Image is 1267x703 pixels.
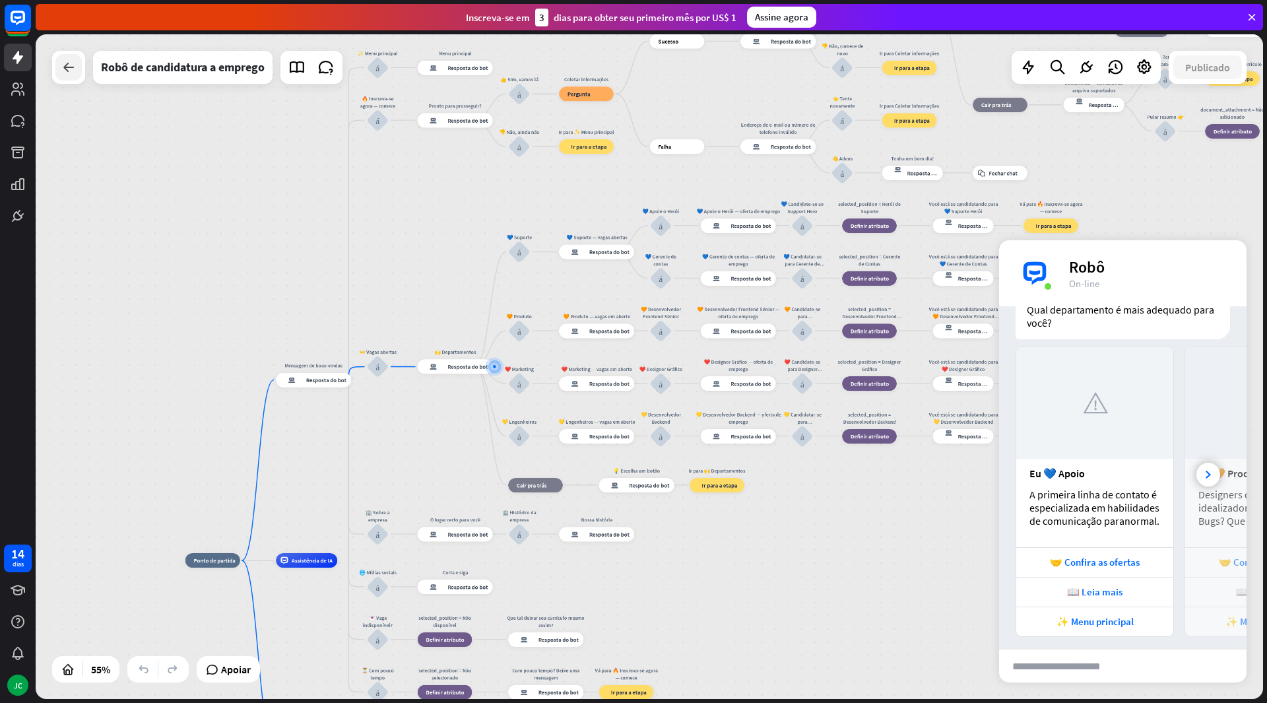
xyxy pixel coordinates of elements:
font: resposta do bot de bloco [745,143,767,151]
font: bloco_entrada_do_usuário [517,89,521,98]
font: 🏢 Sobre a empresa [366,509,389,523]
font: resposta do bot de bloco [705,380,727,387]
font: 🤝 Confira as ofertas [1050,556,1140,568]
font: Nossa história [581,516,612,523]
font: resposta do bot de bloco [745,38,767,45]
font: Ir para Coletar informações [880,102,939,109]
font: resposta do bot de bloco [564,531,585,538]
div: Robô de candidatura a emprego [101,51,265,84]
font: Sucesso [658,38,678,45]
font: 💡 Escolha um botão [613,467,660,474]
font: 👍 Sim, vamos lá [500,76,538,83]
font: bloco_entrada_do_usuário [659,432,663,441]
font: Definir atributo [851,380,889,387]
font: bloco_entrada_do_usuário [517,142,521,151]
font: 💙 Apoie o Herói [642,208,679,215]
font: resposta do bot de bloco [422,583,444,590]
font: bloco_entrada_do_usuário [800,432,804,441]
font: Resposta do bot [731,275,771,282]
font: 📎 Tente novamente [1153,53,1178,67]
font: ❤️ Candidate-se para Designer Gráfico [784,358,822,380]
font: Resposta do bot [958,432,998,440]
font: Ir para a etapa [894,64,930,71]
font: resposta do bot de bloco [938,271,952,285]
font: Qual departamento é mais adequado para você? [1027,303,1216,329]
font: bloco_entrada_do_usuário [517,247,521,256]
font: Resposta do bot [731,327,771,335]
font: bloco_entrada_do_usuário [375,635,379,644]
font: bloco_entrada_do_usuário [375,687,379,696]
font: Fechar chat [989,169,1017,176]
font: 👎 Não, comece de novo [822,42,863,56]
font: 💛 Desenvolvedor Backend — oferta de emprego [696,411,781,425]
font: Com pouco tempo? Deixe uma mensagem [512,667,579,681]
font: ⏳ Com pouco tempo [362,667,394,681]
font: resposta do bot de bloco [422,363,444,370]
font: bloco_ir para [694,481,698,488]
font: selected_position = Não selecionado [418,667,471,681]
font: bloco_ir para [604,688,608,696]
font: 55% [91,663,110,676]
font: Pergunta [568,90,591,98]
font: bloco_entrada_do_usuário [659,273,663,283]
font: Inscreva-se em [466,11,530,24]
font: Cair pra trás [517,481,547,488]
font: Documento — formatos de arquivo suportados [1064,80,1123,94]
font: Vá para 🔥 Inscreva-se agora — comece [1020,201,1082,215]
font: Ir para a etapa [1217,75,1252,82]
font: 🌐 Mídias sociais [359,569,397,576]
font: 💙 Suporte [507,234,532,241]
font: 💌 Vaga indisponível? [363,615,393,628]
font: resposta do bot de bloco [564,248,585,255]
font: selected_position = Desenvolvedor Frontend Sênior [842,306,901,327]
font: bloco_entrada_do_usuário [375,529,379,539]
font: 🧡 Produto — vagas em aberto [563,313,630,319]
font: resposta do bot de bloco [604,481,626,488]
font: Resposta do bot [589,432,630,440]
font: resposta do bot de bloco [564,380,585,387]
font: bloco_entrada_do_usuário [375,116,379,125]
font: ❤️ Marketing — vagas em aberto [561,366,632,372]
font: Resposta do bot [958,222,998,229]
font: Ir para a etapa [701,481,737,488]
font: 3 [539,11,544,24]
font: Resposta do bot [731,432,771,440]
font: bloco_ir para [887,117,891,124]
font: Definir atributo [426,688,464,696]
font: Resposta do bot [538,636,579,643]
img: f599820105ac0f7000bd.png [1072,380,1118,426]
font: 🙌 Departamentos [434,349,476,356]
font: bloco_entrada_do_usuário [800,273,804,283]
font: bloco_entrada_do_usuário [1163,127,1167,136]
font: resposta do bot de bloco [280,376,302,384]
font: 🧡 Produto [507,313,533,319]
font: Definir atributo [851,432,889,440]
font: Resposta do bot [447,117,488,124]
font: enviar [1142,658,1237,674]
font: A primeira linha de contato é especializada em habilidades de comunicação paranormal. [1029,488,1161,527]
font: ✨ Menu principal [358,50,398,56]
font: Resposta do bot [731,380,771,387]
font: dias [13,560,24,568]
font: Que tal deixar seu currículo mesmo assim? [507,615,585,628]
font: bloco_entrada_do_usuário [517,432,521,441]
font: 💙 Apoie o Herói — oferta de emprego [696,208,780,215]
font: resposta do bot de bloco [705,222,727,229]
font: Você está se candidatando para ❤️ Designer Gráfico [928,358,998,372]
font: Cair pra trás [981,101,1012,108]
font: ✨ Menu principal [1056,615,1134,628]
font: 👎 Não, ainda não [499,129,539,135]
font: Assine agora [755,11,808,23]
font: Ponto de partida [193,557,235,564]
font: bloco_entrada_do_usuário [659,326,663,335]
font: Endereço de e-mail ou número de telefone inválido [741,121,816,135]
font: bloco_entrada_do_usuário [517,326,521,335]
font: 👐 Vagas abertas [359,349,397,356]
font: Curta e siga [442,569,468,576]
font: Ir para 📎 Anexar currículo [1203,61,1262,67]
font: resposta do bot de bloco [564,432,585,440]
font: 🧡 Candidate-se para Desenvolvedor Frontend Sênior [784,306,820,334]
font: 🏢 Histórico da empresa [502,509,536,523]
font: Definir atributo [1214,127,1252,135]
font: bloco_entrada_do_usuário [800,379,804,388]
